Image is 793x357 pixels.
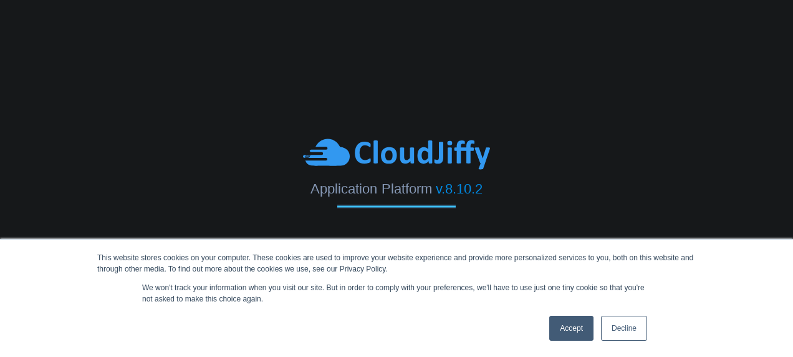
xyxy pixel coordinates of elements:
[601,316,647,341] a: Decline
[310,181,431,197] span: Application Platform
[142,282,651,305] p: We won't track your information when you visit our site. But in order to comply with your prefere...
[97,252,696,275] div: This website stores cookies on your computer. These cookies are used to improve your website expe...
[549,316,594,341] a: Accept
[303,137,490,172] img: CloudJiffy-Blue.svg
[436,181,483,197] span: v.8.10.2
